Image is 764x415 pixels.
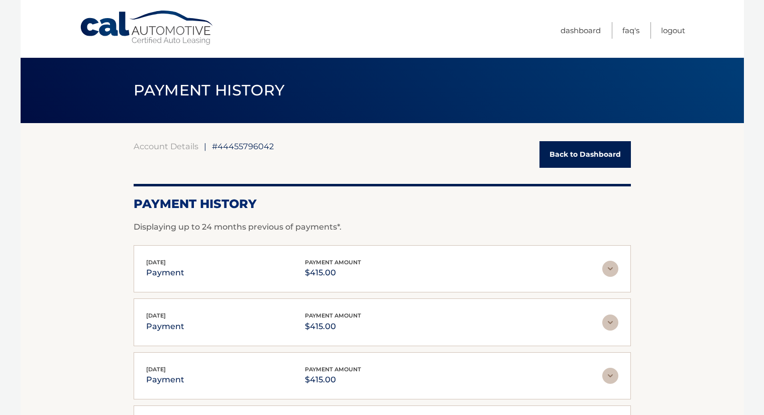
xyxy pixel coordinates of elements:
span: payment amount [305,312,361,319]
span: payment amount [305,259,361,266]
p: $415.00 [305,320,361,334]
p: payment [146,266,184,280]
span: | [204,141,206,151]
a: Cal Automotive [79,10,215,46]
p: $415.00 [305,373,361,387]
img: accordion-rest.svg [602,315,618,331]
p: payment [146,320,184,334]
a: FAQ's [622,22,639,39]
span: PAYMENT HISTORY [134,81,285,99]
img: accordion-rest.svg [602,261,618,277]
p: Displaying up to 24 months previous of payments*. [134,221,631,233]
p: payment [146,373,184,387]
span: [DATE] [146,259,166,266]
span: [DATE] [146,312,166,319]
a: Back to Dashboard [539,141,631,168]
span: #44455796042 [212,141,274,151]
p: $415.00 [305,266,361,280]
a: Dashboard [561,22,601,39]
span: [DATE] [146,366,166,373]
h2: Payment History [134,196,631,212]
a: Logout [661,22,685,39]
a: Account Details [134,141,198,151]
img: accordion-rest.svg [602,368,618,384]
span: payment amount [305,366,361,373]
